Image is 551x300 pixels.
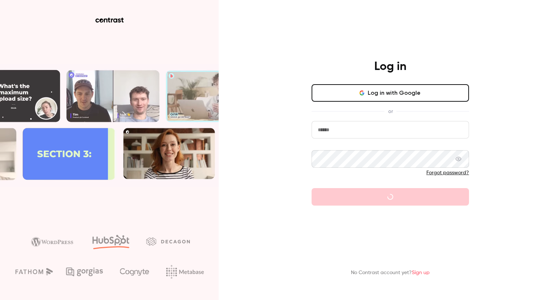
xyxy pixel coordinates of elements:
[146,237,190,245] img: decagon
[412,270,430,275] a: Sign up
[384,108,396,115] span: or
[351,269,430,277] p: No Contrast account yet?
[312,84,469,102] button: Log in with Google
[426,170,469,175] a: Forgot password?
[374,59,406,74] h4: Log in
